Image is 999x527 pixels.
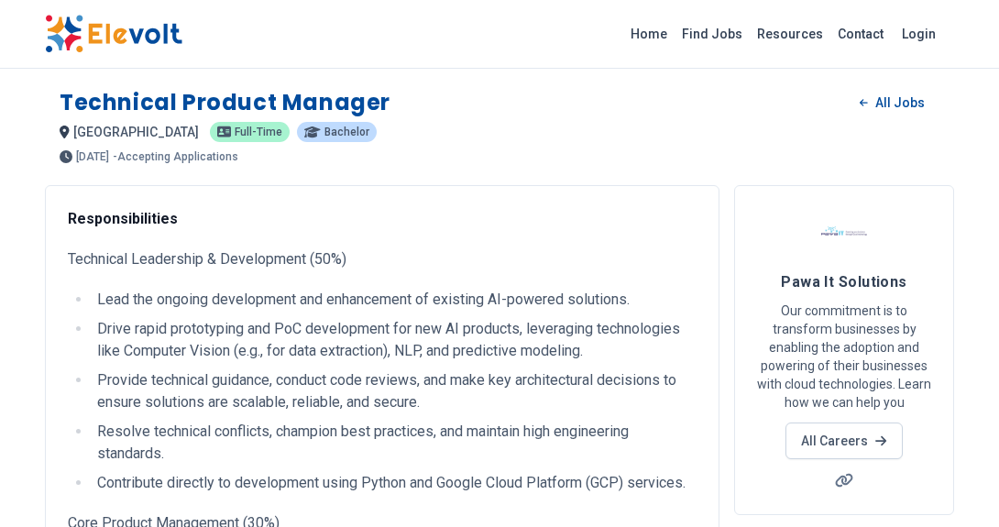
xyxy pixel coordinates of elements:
[750,19,830,49] a: Resources
[785,423,902,459] a: All Careers
[68,248,697,270] p: Technical Leadership & Development (50%)
[757,302,931,412] p: Our commitment is to transform businesses by enabling the adoption and powering of their business...
[92,369,697,413] li: Provide technical guidance, conduct code reviews, and make key architectural decisions to ensure ...
[73,125,199,139] span: [GEOGRAPHIC_DATA]
[92,472,697,494] li: Contribute directly to development using Python and Google Cloud Platform (GCP) services.
[45,15,182,53] img: Elevolt
[845,89,939,116] a: All Jobs
[623,19,675,49] a: Home
[891,16,947,52] a: Login
[68,210,178,227] strong: Responsibilities
[235,126,282,137] span: Full-time
[92,421,697,465] li: Resolve technical conflicts, champion best practices, and maintain high engineering standards.
[675,19,750,49] a: Find Jobs
[60,88,390,117] h1: Technical Product Manager
[113,151,238,162] p: - Accepting Applications
[92,318,697,362] li: Drive rapid prototyping and PoC development for new AI products, leveraging technologies like Com...
[92,289,697,311] li: Lead the ongoing development and enhancement of existing AI-powered solutions.
[830,19,891,49] a: Contact
[76,151,109,162] span: [DATE]
[324,126,369,137] span: Bachelor
[821,208,867,254] img: Pawa It Solutions
[781,273,907,291] span: Pawa It Solutions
